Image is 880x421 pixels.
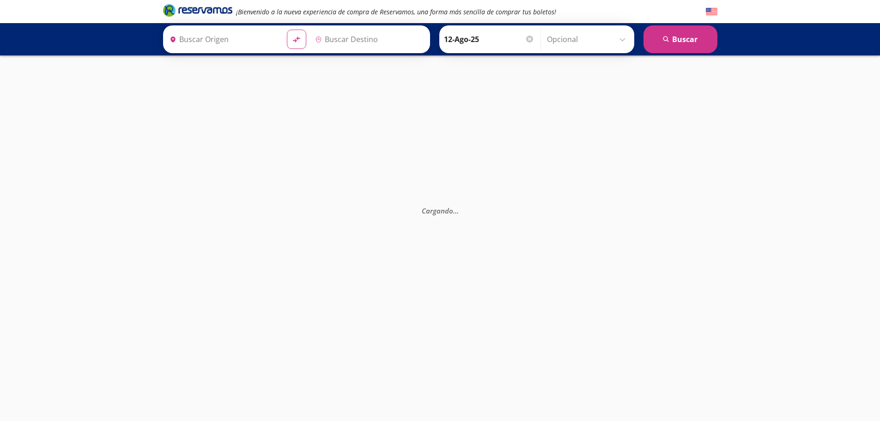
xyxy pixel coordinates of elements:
input: Opcional [547,28,630,51]
button: English [706,6,717,18]
em: ¡Bienvenido a la nueva experiencia de compra de Reservamos, una forma más sencilla de comprar tus... [236,7,556,16]
span: . [455,206,457,215]
a: Brand Logo [163,3,232,20]
button: Buscar [643,25,717,53]
span: . [453,206,455,215]
em: Cargando [422,206,459,215]
span: . [457,206,459,215]
input: Buscar Destino [311,28,425,51]
input: Elegir Fecha [444,28,534,51]
i: Brand Logo [163,3,232,17]
input: Buscar Origen [166,28,279,51]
